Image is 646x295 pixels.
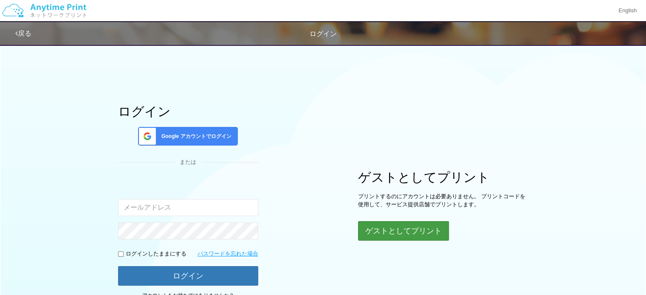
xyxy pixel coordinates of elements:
[118,199,258,216] input: メールアドレス
[126,250,186,258] p: ログインしたままにする
[358,221,449,241] button: ゲストとしてプリント
[358,193,528,208] p: プリントするのにアカウントは必要ありません。 プリントコードを使用して、サービス提供店舗でプリントします。
[118,158,258,166] div: または
[15,30,31,37] a: 戻る
[158,133,231,140] span: Google アカウントでログイン
[310,30,337,37] span: ログイン
[118,266,258,286] button: ログイン
[197,250,258,258] a: パスワードを忘れた場合
[118,104,258,118] h1: ログイン
[358,170,528,184] h1: ゲストとしてプリント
